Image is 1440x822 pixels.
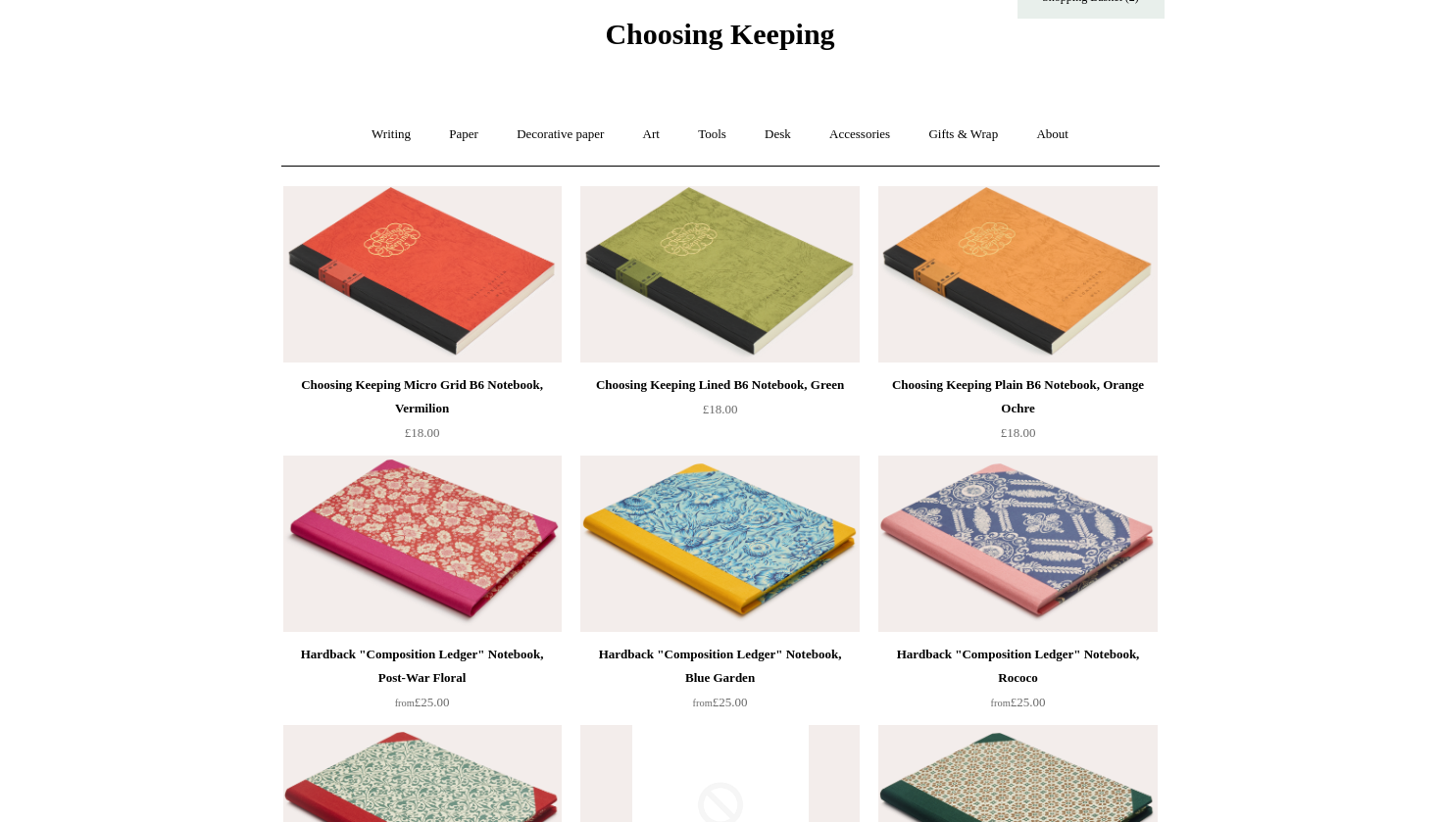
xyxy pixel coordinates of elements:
a: Tools [680,109,744,161]
a: Gifts & Wrap [911,109,1016,161]
a: Choosing Keeping Micro Grid B6 Notebook, Vermilion £18.00 [283,373,562,454]
a: About [1018,109,1086,161]
div: Hardback "Composition Ledger" Notebook, Rococo [883,643,1152,690]
div: Hardback "Composition Ledger" Notebook, Post-War Floral [288,643,557,690]
img: Hardback "Composition Ledger" Notebook, Rococo [878,456,1157,632]
a: Hardback "Composition Ledger" Notebook, Post-War Floral from£25.00 [283,643,562,723]
img: Hardback "Composition Ledger" Notebook, Blue Garden [580,456,859,632]
a: Writing [354,109,428,161]
a: Hardback "Composition Ledger" Notebook, Post-War Floral Hardback "Composition Ledger" Notebook, P... [283,456,562,632]
span: from [395,698,415,708]
span: £25.00 [693,695,748,709]
img: Choosing Keeping Lined B6 Notebook, Green [580,186,859,363]
span: £25.00 [991,695,1046,709]
span: £18.00 [1001,425,1036,440]
img: Hardback "Composition Ledger" Notebook, Post-War Floral [283,456,562,632]
a: Art [625,109,677,161]
a: Choosing Keeping Micro Grid B6 Notebook, Vermilion Choosing Keeping Micro Grid B6 Notebook, Vermi... [283,186,562,363]
a: Accessories [812,109,908,161]
a: Decorative paper [499,109,621,161]
a: Hardback "Composition Ledger" Notebook, Rococo Hardback "Composition Ledger" Notebook, Rococo [878,456,1157,632]
a: Choosing Keeping Plain B6 Notebook, Orange Ochre £18.00 [878,373,1157,454]
a: Hardback "Composition Ledger" Notebook, Blue Garden from£25.00 [580,643,859,723]
span: Choosing Keeping [605,18,834,50]
a: Hardback "Composition Ledger" Notebook, Blue Garden Hardback "Composition Ledger" Notebook, Blue ... [580,456,859,632]
a: Choosing Keeping Lined B6 Notebook, Green £18.00 [580,373,859,454]
span: £18.00 [703,402,738,416]
img: Choosing Keeping Micro Grid B6 Notebook, Vermilion [283,186,562,363]
a: Desk [747,109,809,161]
span: £18.00 [405,425,440,440]
a: Choosing Keeping Plain B6 Notebook, Orange Ochre Choosing Keeping Plain B6 Notebook, Orange Ochre [878,186,1157,363]
div: Choosing Keeping Lined B6 Notebook, Green [585,373,854,397]
span: £25.00 [395,695,450,709]
div: Choosing Keeping Micro Grid B6 Notebook, Vermilion [288,373,557,420]
a: Choosing Keeping Lined B6 Notebook, Green Choosing Keeping Lined B6 Notebook, Green [580,186,859,363]
a: Paper [431,109,496,161]
span: from [693,698,713,708]
a: Hardback "Composition Ledger" Notebook, Rococo from£25.00 [878,643,1157,723]
div: Hardback "Composition Ledger" Notebook, Blue Garden [585,643,854,690]
img: Choosing Keeping Plain B6 Notebook, Orange Ochre [878,186,1157,363]
div: Choosing Keeping Plain B6 Notebook, Orange Ochre [883,373,1152,420]
span: from [991,698,1011,708]
a: Choosing Keeping [605,33,834,47]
